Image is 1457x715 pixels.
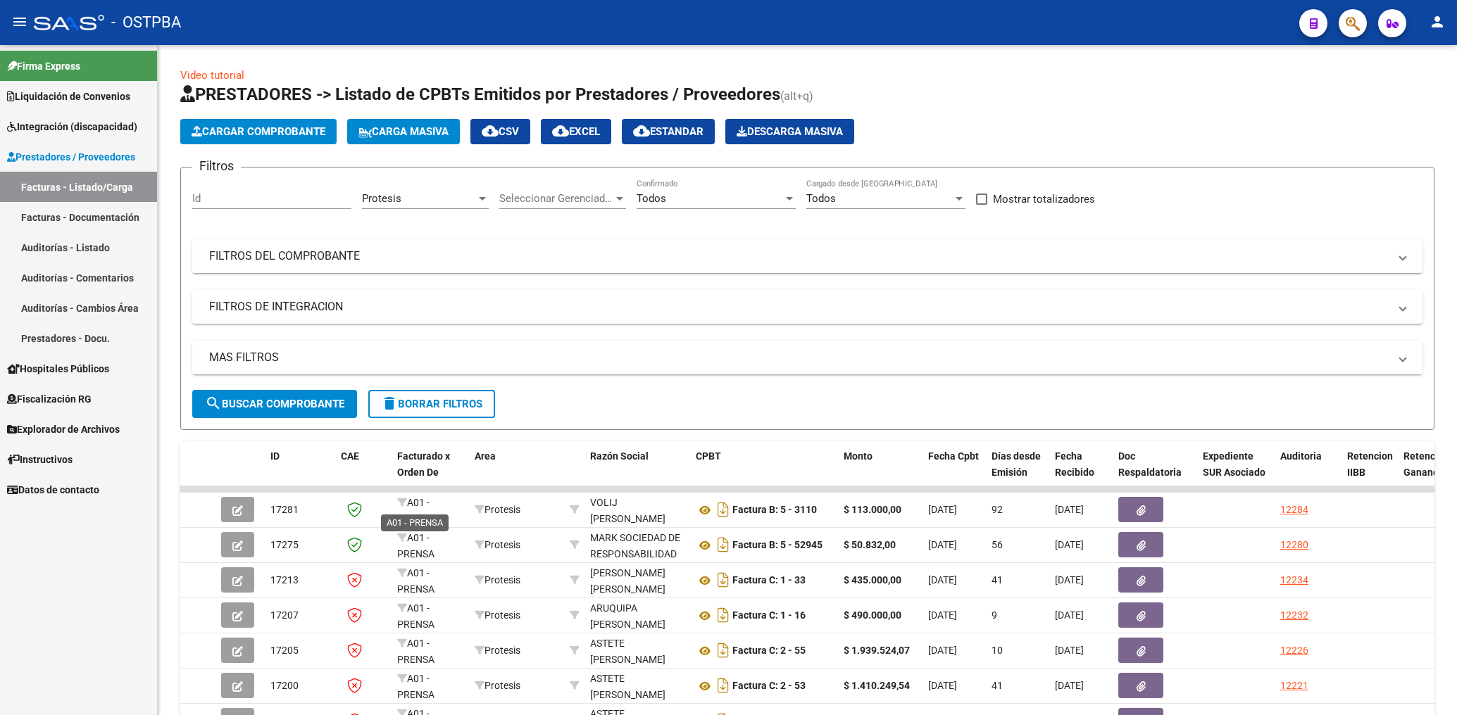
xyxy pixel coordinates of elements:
[590,635,684,665] div: 27938579860
[7,422,120,437] span: Explorador de Archivos
[1409,667,1443,701] iframe: Intercom live chat
[541,119,611,144] button: EXCEL
[1055,504,1084,515] span: [DATE]
[1118,450,1182,478] span: Doc Respaldatoria
[397,673,434,700] span: A01 - PRENSA
[584,441,690,503] datatable-header-cell: Razón Social
[368,390,495,418] button: Borrar Filtros
[1398,441,1454,503] datatable-header-cell: Retención Ganancias
[482,122,499,139] mat-icon: cloud_download
[1055,539,1084,550] span: [DATE]
[192,290,1422,324] mat-expansion-panel-header: FILTROS DE INTEGRACION
[590,600,684,648] div: ARUQUIPA [PERSON_NAME] [PERSON_NAME]
[392,441,469,503] datatable-header-cell: Facturado x Orden De
[192,390,357,418] button: Buscar Comprobante
[992,609,997,621] span: 9
[1280,537,1308,553] div: 12280
[714,604,732,626] i: Descargar documento
[622,119,715,144] button: Estandar
[192,341,1422,374] mat-expansion-panel-header: MAS FILTROS
[1203,450,1265,478] span: Expediente SUR Asociado
[270,574,299,586] span: 17213
[1347,450,1393,478] span: Retencion IIBB
[7,149,135,165] span: Prestadores / Proveedores
[7,361,109,377] span: Hospitales Públicos
[690,441,838,503] datatable-header-cell: CPBT
[714,639,732,662] i: Descargar documento
[732,610,806,621] strong: Factura C: 1 - 16
[499,192,613,205] span: Seleccionar Gerenciador
[7,89,130,104] span: Liquidación de Convenios
[844,539,896,550] strong: $ 50.832,00
[335,441,392,503] datatable-header-cell: CAE
[270,504,299,515] span: 17281
[633,122,650,139] mat-icon: cloud_download
[180,84,780,104] span: PRESTADORES -> Listado de CPBTs Emitidos por Prestadores / Proveedores
[381,398,482,410] span: Borrar Filtros
[381,395,398,412] mat-icon: delete
[1113,441,1197,503] datatable-header-cell: Doc Respaldatoria
[992,574,1003,586] span: 41
[192,156,241,176] h3: Filtros
[192,125,325,138] span: Cargar Comprobante
[714,674,732,697] i: Descargar documento
[7,391,92,407] span: Fiscalización RG
[1280,607,1308,624] div: 12232
[928,504,957,515] span: [DATE]
[1280,450,1322,462] span: Auditoria
[986,441,1049,503] datatable-header-cell: Días desde Emisión
[844,574,901,586] strong: $ 435.000,00
[732,575,806,586] strong: Factura C: 1 - 33
[11,13,28,30] mat-icon: menu
[1197,441,1275,503] datatable-header-cell: Expediente SUR Asociado
[732,681,806,692] strong: Factura C: 2 - 53
[358,125,449,138] span: Carga Masiva
[209,248,1389,264] mat-panel-title: FILTROS DEL COMPROBANTE
[737,125,843,138] span: Descarga Masiva
[714,498,732,521] i: Descargar documento
[209,299,1389,315] mat-panel-title: FILTROS DE INTEGRACION
[397,567,434,595] span: A01 - PRENSA
[1280,678,1308,694] div: 12221
[475,504,520,515] span: Protesis
[992,645,1003,656] span: 10
[470,119,530,144] button: CSV
[552,122,569,139] mat-icon: cloud_download
[590,530,684,578] div: MARK SOCIEDAD DE RESPONSABILIDAD LIMITADA
[590,600,684,630] div: 20929582668
[270,609,299,621] span: 17207
[7,119,137,134] span: Integración (discapacidad)
[1280,502,1308,518] div: 12284
[397,638,434,665] span: A01 - PRENSA
[341,450,359,462] span: CAE
[1055,680,1084,691] span: [DATE]
[590,530,684,559] div: 30583155542
[7,482,99,498] span: Datos de contacto
[637,192,666,205] span: Todos
[928,680,957,691] span: [DATE]
[1055,450,1094,478] span: Fecha Recibido
[725,119,854,144] app-download-masive: Descarga masiva de comprobantes (adjuntos)
[347,119,460,144] button: Carga Masiva
[590,635,684,683] div: ASTETE [PERSON_NAME] [PERSON_NAME]
[475,609,520,621] span: Protesis
[270,680,299,691] span: 17200
[590,671,684,700] div: 27938579860
[1280,572,1308,588] div: 12234
[270,539,299,550] span: 17275
[7,452,73,467] span: Instructivos
[180,119,337,144] button: Cargar Comprobante
[992,539,1003,550] span: 56
[928,609,957,621] span: [DATE]
[205,395,222,412] mat-icon: search
[844,504,901,515] strong: $ 113.000,00
[475,539,520,550] span: Protesis
[696,450,721,462] span: CPBT
[111,7,181,38] span: - OSTPBA
[7,58,80,74] span: Firma Express
[590,495,684,527] div: VOLIJ [PERSON_NAME]
[397,450,450,478] span: Facturado x Orden De
[1049,441,1113,503] datatable-header-cell: Fecha Recibido
[992,504,1003,515] span: 92
[475,450,496,462] span: Area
